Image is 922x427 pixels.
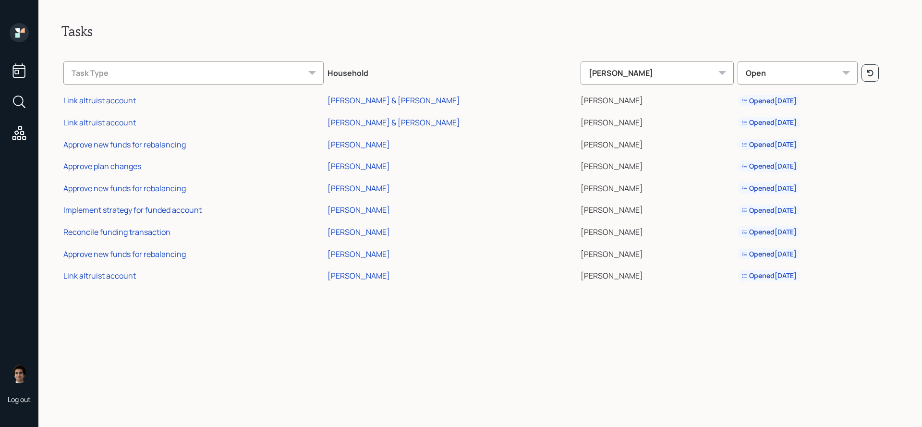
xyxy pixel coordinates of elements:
td: [PERSON_NAME] [579,176,736,198]
td: [PERSON_NAME] [579,242,736,264]
div: [PERSON_NAME] [328,139,390,150]
div: Approve new funds for rebalancing [63,249,186,259]
th: Household [326,55,579,88]
div: Opened [DATE] [741,96,797,106]
div: Open [738,61,858,85]
td: [PERSON_NAME] [579,263,736,285]
div: Opened [DATE] [741,271,797,281]
div: [PERSON_NAME] [328,205,390,215]
div: [PERSON_NAME] [328,249,390,259]
div: Approve new funds for rebalancing [63,183,186,194]
div: Task Type [63,61,324,85]
td: [PERSON_NAME] [579,110,736,132]
div: Approve plan changes [63,161,141,171]
div: Opened [DATE] [741,206,797,215]
div: Opened [DATE] [741,183,797,193]
h2: Tasks [61,23,899,39]
td: [PERSON_NAME] [579,88,736,110]
div: [PERSON_NAME] & [PERSON_NAME] [328,117,460,128]
div: Opened [DATE] [741,227,797,237]
td: [PERSON_NAME] [579,220,736,242]
div: Implement strategy for funded account [63,205,202,215]
td: [PERSON_NAME] [579,154,736,176]
div: Opened [DATE] [741,161,797,171]
div: Reconcile funding transaction [63,227,170,237]
div: Link altruist account [63,95,136,106]
div: Opened [DATE] [741,118,797,127]
td: [PERSON_NAME] [579,132,736,154]
div: [PERSON_NAME] [328,227,390,237]
div: [PERSON_NAME] [328,270,390,281]
div: Opened [DATE] [741,140,797,149]
div: [PERSON_NAME] [328,161,390,171]
div: Link altruist account [63,270,136,281]
td: [PERSON_NAME] [579,198,736,220]
div: Log out [8,395,31,404]
div: [PERSON_NAME] & [PERSON_NAME] [328,95,460,106]
div: [PERSON_NAME] [581,61,734,85]
div: [PERSON_NAME] [328,183,390,194]
div: Link altruist account [63,117,136,128]
div: Approve new funds for rebalancing [63,139,186,150]
img: harrison-schaefer-headshot-2.png [10,364,29,383]
div: Opened [DATE] [741,249,797,259]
